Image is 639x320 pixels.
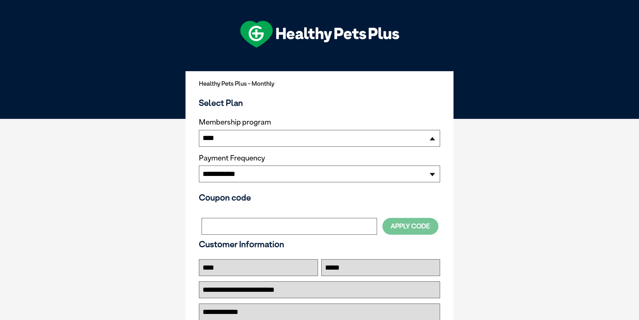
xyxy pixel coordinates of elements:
h3: Coupon code [199,192,440,202]
label: Membership program [199,118,440,127]
label: Payment Frequency [199,154,265,163]
h3: Select Plan [199,98,440,108]
button: Apply Code [382,218,438,234]
h3: Customer Information [199,239,440,249]
h2: Healthy Pets Plus - Monthly [199,80,440,87]
img: hpp-logo-landscape-green-white.png [240,21,399,48]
